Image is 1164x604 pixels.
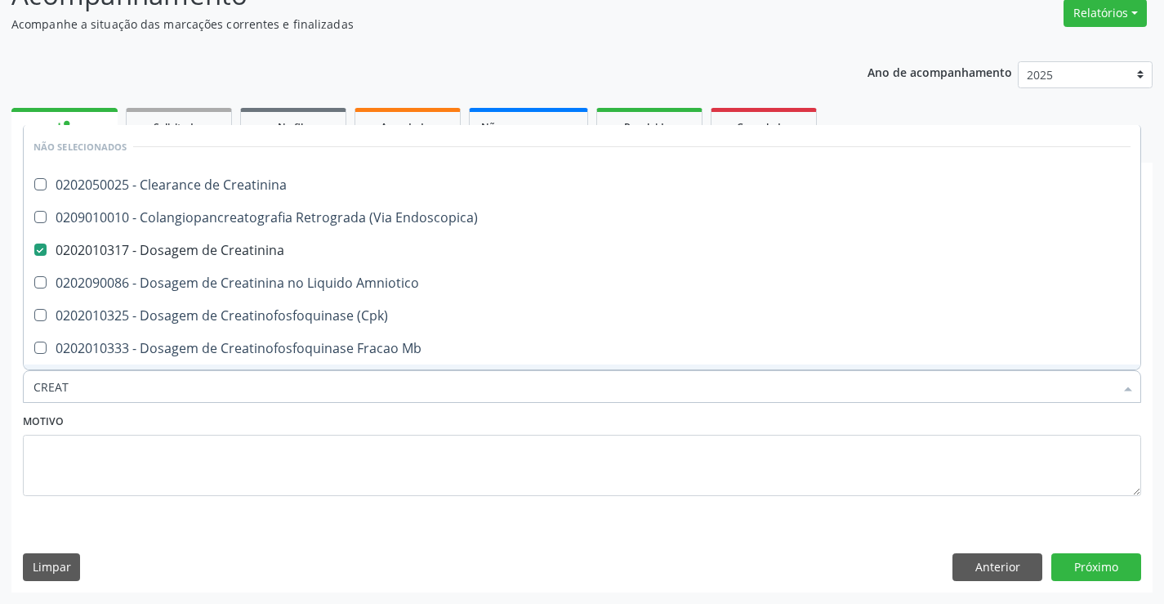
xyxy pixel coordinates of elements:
span: Solicitados [154,120,204,134]
span: Agendados [381,120,435,134]
p: Ano de acompanhamento [867,61,1012,82]
div: 0202010317 - Dosagem de Creatinina [33,244,1131,257]
div: 0202050025 - Clearance de Creatinina [33,178,1131,191]
label: Motivo [23,409,64,435]
div: 0209010010 - Colangiopancreatografia Retrograda (Via Endoscopica) [33,211,1131,224]
input: Buscar por procedimentos [33,370,1114,403]
div: 0202090086 - Dosagem de Creatinina no Liquido Amniotico [33,276,1131,289]
button: Anterior [952,553,1042,581]
div: person_add [56,118,74,136]
span: Resolvidos [624,120,675,134]
span: Na fila [278,120,309,134]
span: Não compareceram [481,120,576,134]
div: 0202010325 - Dosagem de Creatinofosfoquinase (Cpk) [33,309,1131,322]
p: Acompanhe a situação das marcações correntes e finalizadas [11,16,810,33]
div: 0202010333 - Dosagem de Creatinofosfoquinase Fracao Mb [33,342,1131,355]
button: Próximo [1051,553,1141,581]
span: Cancelados [737,120,792,134]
